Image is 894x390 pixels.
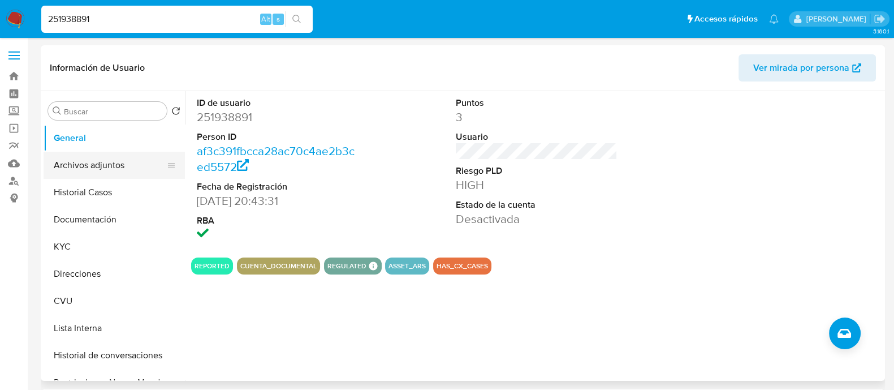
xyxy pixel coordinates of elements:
dt: Fecha de Registración [197,181,359,193]
dd: [DATE] 20:43:31 [197,193,359,209]
dd: 3 [456,109,617,125]
span: Accesos rápidos [694,13,758,25]
button: search-icon [285,11,308,27]
span: Alt [261,14,270,24]
input: Buscar [64,106,162,117]
button: Historial de conversaciones [44,342,185,369]
button: Direcciones [44,260,185,288]
dt: ID de usuario [197,97,359,109]
a: Salir [874,13,886,25]
dd: HIGH [456,177,617,193]
dt: Person ID [197,131,359,143]
button: Ver mirada por persona [738,54,876,82]
dt: Estado de la cuenta [456,199,617,211]
button: Historial Casos [44,179,185,206]
span: s [277,14,280,24]
dt: Riesgo PLD [456,165,617,177]
button: Buscar [53,106,62,115]
dt: Puntos [456,97,617,109]
button: CVU [44,288,185,315]
h1: Información de Usuario [50,62,145,74]
dd: 251938891 [197,109,359,125]
dd: Desactivada [456,211,617,227]
a: Notificaciones [769,14,779,24]
dt: RBA [197,215,359,227]
button: Archivos adjuntos [44,152,176,179]
p: martin.degiuli@mercadolibre.com [806,14,870,24]
button: KYC [44,233,185,260]
a: af3c391fbcca28ac70c4ae2b3ced5572 [197,143,355,175]
input: Buscar usuario o caso... [41,12,313,27]
button: Lista Interna [44,315,185,342]
button: Volver al orden por defecto [171,106,180,119]
button: Documentación [44,206,185,233]
button: General [44,125,185,152]
dt: Usuario [456,131,617,143]
span: Ver mirada por persona [753,54,849,82]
